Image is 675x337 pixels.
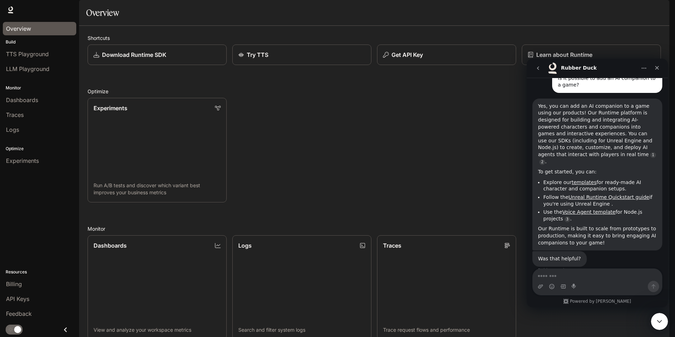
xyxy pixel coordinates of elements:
iframe: Intercom live chat [527,59,668,307]
iframe: Intercom live chat [651,313,668,330]
a: Download Runtime SDK [88,45,227,65]
p: Try TTS [247,51,268,59]
button: Get API Key [377,45,516,65]
h2: Optimize [88,88,661,95]
p: Search and filter system logs [238,326,365,333]
p: Learn about Runtime [536,51,592,59]
p: Dashboards [94,241,127,250]
p: Experiments [94,104,127,112]
p: Trace request flows and performance [383,326,510,333]
p: Run A/B tests and discover which variant best improves your business metrics [94,182,221,196]
p: Download Runtime SDK [102,51,166,59]
a: Learn about Runtime [522,45,661,65]
h2: Monitor [88,225,661,232]
h1: Overview [86,6,119,20]
a: Try TTS [232,45,371,65]
a: ExperimentsRun A/B tests and discover which variant best improves your business metrics [88,98,227,202]
p: View and analyze your workspace metrics [94,326,221,333]
p: Logs [238,241,252,250]
p: Get API Key [392,51,423,59]
p: Traces [383,241,401,250]
h2: Shortcuts [88,34,661,42]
